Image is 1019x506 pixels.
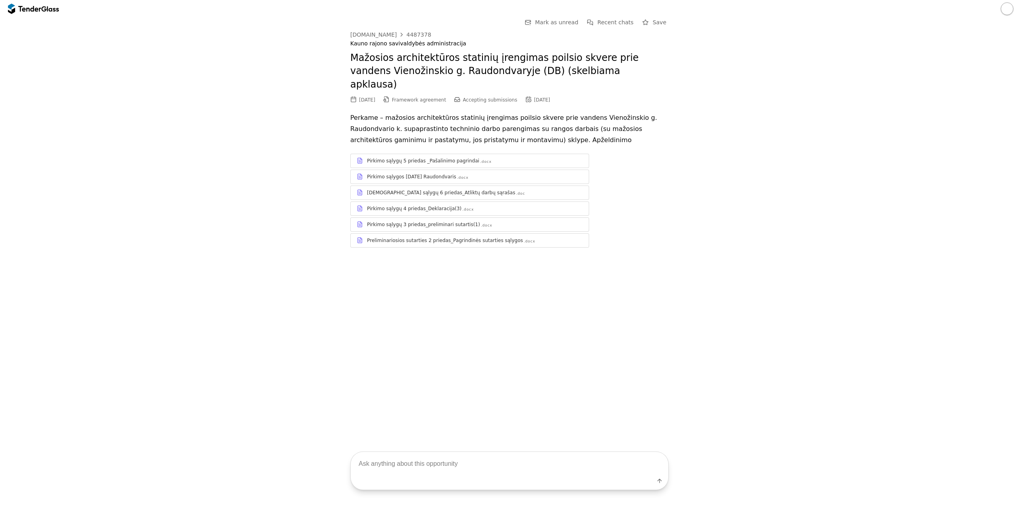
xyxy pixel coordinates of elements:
div: [DOMAIN_NAME] [350,32,397,37]
div: Pirkimo sąlygų 5 priedas _Pašalinimo pagrindai [367,158,479,164]
a: Pirkimo sąlygų 5 priedas _Pašalinimo pagrindai.docx [350,154,589,168]
span: Framework agreement [392,97,446,103]
span: Recent chats [597,19,634,25]
div: .docx [463,207,474,212]
h2: Mažosios architektūros statinių įrengimas poilsio skvere prie vandens Vienožinskio g. Raudondvary... [350,51,669,92]
a: Pirkimo sąlygų 3 priedas_preliminari sutartis(1).docx [350,217,589,232]
button: Mark as unread [522,18,581,27]
a: [DEMOGRAPHIC_DATA] sąlygų 6 priedas_Atliktų darbų sąrašas.doc [350,186,589,200]
div: [DEMOGRAPHIC_DATA] sąlygų 6 priedas_Atliktų darbų sąrašas [367,190,515,196]
button: Recent chats [585,18,636,27]
div: Pirkimo sąlygų 3 priedas_preliminari sutartis(1) [367,221,480,228]
span: Accepting submissions [463,97,517,103]
div: Pirkimo sąlygos [DATE] Raudondvaris [367,174,456,180]
div: .docx [524,239,535,244]
div: .docx [457,175,469,180]
div: [DATE] [534,97,550,103]
div: 4487378 [406,32,431,37]
div: .docx [480,159,492,164]
div: Kauno rajono savivaldybės administracija [350,40,669,47]
a: Pirkimo sąlygų 4 priedas_Deklaracija(3).docx [350,201,589,216]
div: Pirkimo sąlygų 4 priedas_Deklaracija(3) [367,205,462,212]
a: Preliminariosios sutarties 2 priedas_Pagrindinės sutarties sąlygos.docx [350,233,589,248]
a: Pirkimo sąlygos [DATE] Raudondvaris.docx [350,170,589,184]
div: .docx [481,223,492,228]
div: .doc [516,191,525,196]
a: [DOMAIN_NAME]4487378 [350,31,431,38]
div: [DATE] [359,97,375,103]
p: Perkame – mažosios architektūros statinių įrengimas poilsio skvere prie vandens Vienožinskio g. R... [350,112,669,146]
span: Save [653,19,666,25]
span: Mark as unread [535,19,578,25]
button: Save [640,18,669,27]
div: Preliminariosios sutarties 2 priedas_Pagrindinės sutarties sąlygos [367,237,523,244]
